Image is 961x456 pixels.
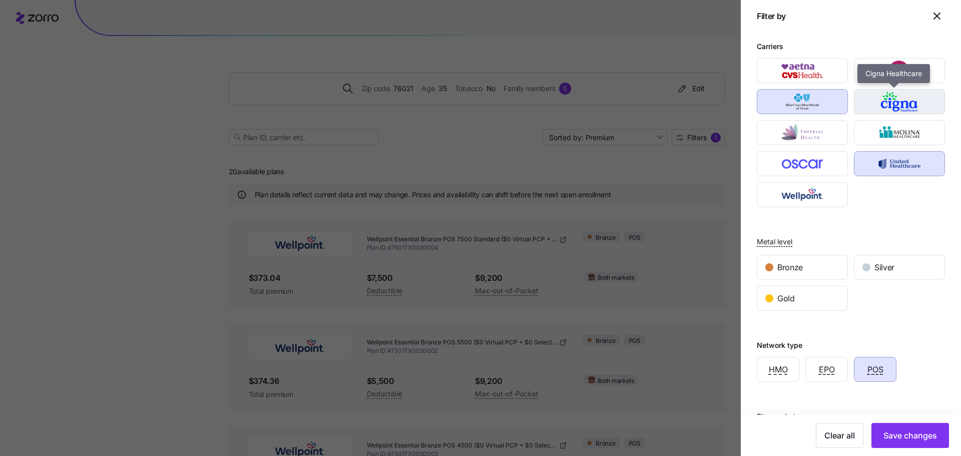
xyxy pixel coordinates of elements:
[766,185,839,205] img: Wellpoint
[824,429,855,441] span: Clear all
[883,429,937,441] span: Save changes
[757,411,796,421] span: Plan market
[819,363,835,376] span: EPO
[766,92,839,112] img: Blue Cross and Blue Shield of Texas
[867,363,883,376] span: POS
[766,154,839,174] img: Oscar
[777,292,795,305] span: Gold
[816,423,863,448] button: Clear all
[766,61,839,81] img: Aetna CVS Health
[757,11,921,22] h1: Filter by
[863,92,936,112] img: Cigna Healthcare
[757,41,783,52] div: Carriers
[769,363,788,376] span: HMO
[863,123,936,143] img: Molina
[874,261,894,274] span: Silver
[777,261,803,274] span: Bronze
[863,61,936,81] img: Ambetter
[766,123,839,143] img: Imperial Health Plan
[757,340,802,351] div: Network type
[757,237,792,247] span: Metal level
[863,154,936,174] img: UnitedHealthcare
[871,423,949,448] button: Save changes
